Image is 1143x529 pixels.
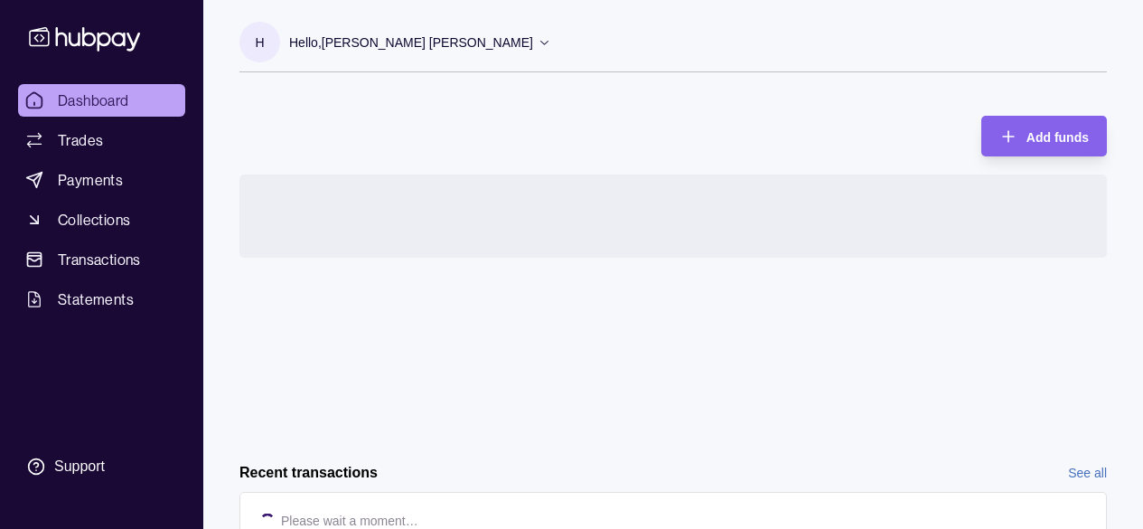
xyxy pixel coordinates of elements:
a: Collections [18,203,185,236]
button: Add funds [981,116,1107,156]
span: Payments [58,169,123,191]
span: Collections [58,209,130,231]
span: Transactions [58,249,141,270]
a: Support [18,448,185,486]
a: Transactions [18,243,185,276]
a: See all [1068,463,1107,483]
span: Trades [58,129,103,151]
a: Dashboard [18,84,185,117]
a: Payments [18,164,185,196]
div: Support [54,457,105,477]
span: Add funds [1026,130,1089,145]
a: Statements [18,283,185,316]
p: h [255,33,264,52]
p: Hello, [PERSON_NAME] [PERSON_NAME] [289,33,533,52]
h2: Recent transactions [239,463,378,483]
span: Dashboard [58,90,129,111]
span: Statements [58,288,134,310]
a: Trades [18,124,185,156]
